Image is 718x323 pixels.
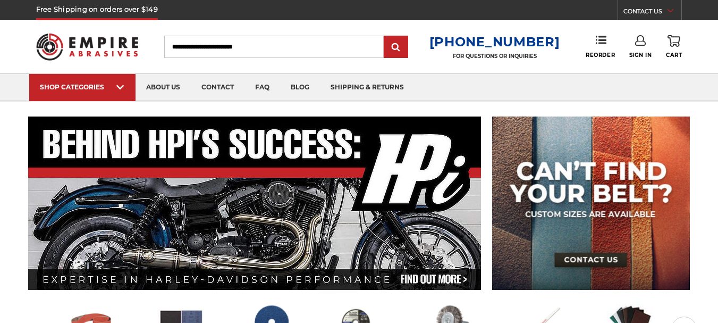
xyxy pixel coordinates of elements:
img: Banner for an interview featuring Horsepower Inc who makes Harley performance upgrades featured o... [28,117,482,290]
p: FOR QUESTIONS OR INQUIRIES [429,53,560,60]
span: Reorder [586,52,615,59]
img: Empire Abrasives [36,27,138,67]
input: Submit [385,37,407,58]
a: Cart [666,35,682,59]
a: blog [280,74,320,101]
a: [PHONE_NUMBER] [429,34,560,49]
a: faq [244,74,280,101]
a: contact [191,74,244,101]
a: CONTACT US [623,5,681,20]
img: promo banner for custom belts. [492,117,690,290]
span: Cart [666,52,682,59]
div: SHOP CATEGORIES [40,83,125,91]
a: shipping & returns [320,74,415,101]
a: Reorder [586,35,615,58]
span: Sign In [629,52,652,59]
a: about us [136,74,191,101]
